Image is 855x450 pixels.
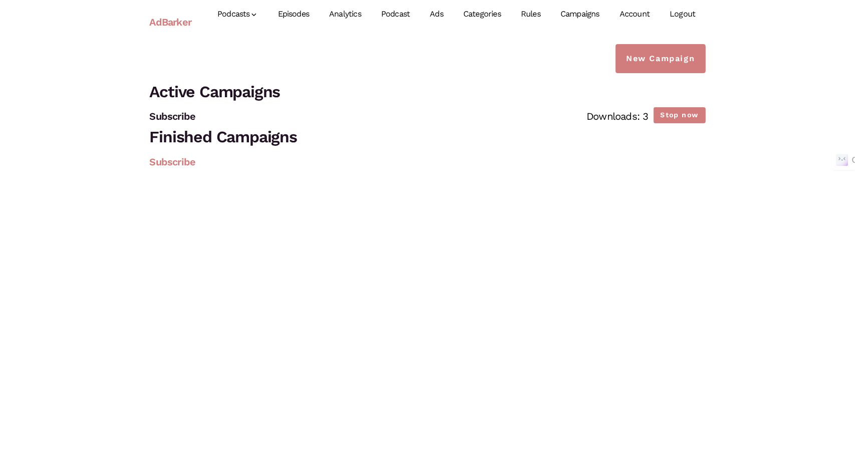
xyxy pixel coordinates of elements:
[150,11,192,34] a: AdBarker
[587,107,648,125] div: Downloads: 3
[616,44,705,73] a: New Campaign
[150,125,706,148] h2: Finished Campaigns
[654,107,706,123] button: Stop now
[150,156,196,168] a: Subscribe
[150,110,196,122] a: Subscribe
[150,80,706,103] h2: Active Campaigns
